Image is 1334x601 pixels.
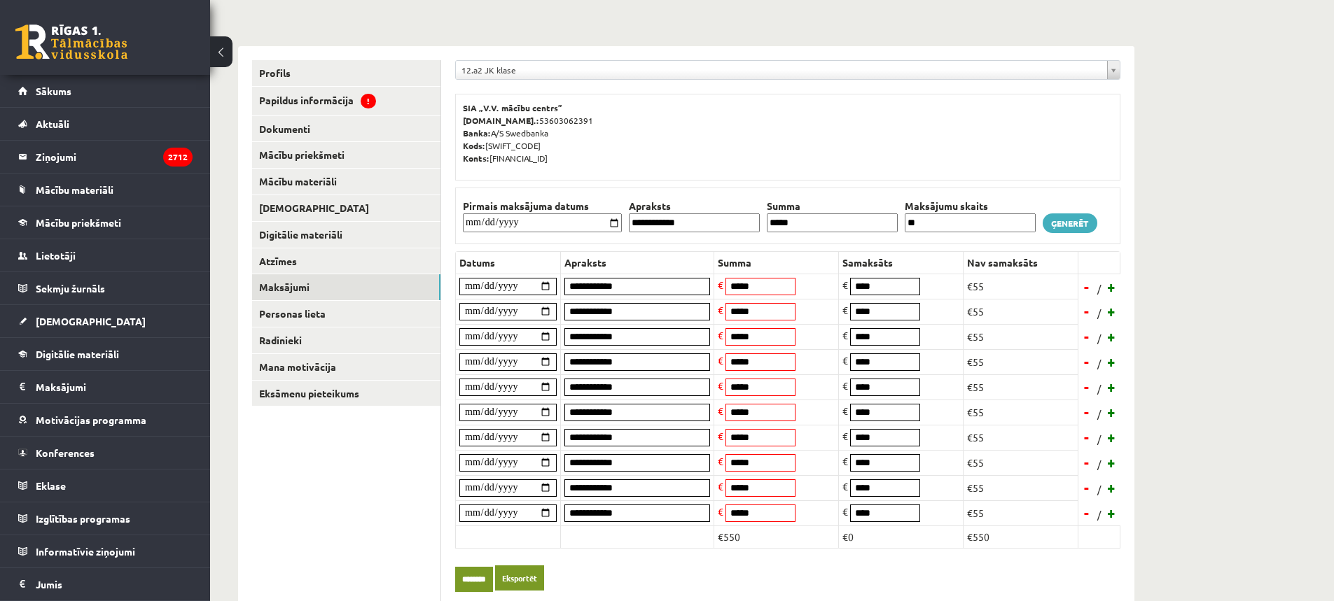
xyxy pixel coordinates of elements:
a: + [1105,452,1119,473]
span: € [718,354,723,367]
a: Eksāmenu pieteikums [252,381,440,406]
span: € [718,404,723,417]
a: Motivācijas programma [18,404,193,436]
a: Ziņojumi2712 [18,141,193,173]
a: Eklase [18,469,193,502]
span: / [1096,281,1103,296]
b: Kods: [463,140,485,151]
a: Digitālie materiāli [252,222,440,248]
a: Rīgas 1. Tālmācības vidusskola [15,24,127,59]
legend: Maksājumi [36,371,193,403]
th: Samaksāts [839,251,964,274]
span: Sekmju žurnāls [36,282,105,295]
span: [DEMOGRAPHIC_DATA] [36,315,146,327]
a: Maksājumi [252,274,440,300]
span: € [718,329,723,341]
a: Izglītības programas [18,502,193,535]
legend: Ziņojumi [36,141,193,173]
a: Personas lieta [252,301,440,327]
span: / [1096,356,1103,371]
a: - [1080,326,1094,347]
span: € [718,455,723,467]
span: Sākums [36,85,71,97]
span: € [842,278,848,291]
a: Mācību priekšmeti [252,142,440,168]
td: €55 [964,450,1078,475]
a: - [1080,351,1094,372]
span: Lietotāji [36,249,76,262]
span: € [842,329,848,341]
a: Mācību materiāli [18,174,193,206]
b: SIA „V.V. mācību centrs” [463,102,563,113]
i: 2712 [163,148,193,167]
span: 12.a2 JK klase [461,61,1102,79]
a: Ģenerēt [1043,213,1097,233]
th: Summa [714,251,839,274]
a: Mācību materiāli [252,169,440,195]
td: €550 [964,525,1078,548]
a: [DEMOGRAPHIC_DATA] [18,305,193,337]
a: - [1080,376,1094,397]
span: Motivācijas programma [36,413,146,426]
a: Sākums [18,75,193,107]
span: / [1096,406,1103,421]
span: / [1096,507,1103,522]
span: € [842,379,848,392]
td: €550 [714,525,839,548]
td: €55 [964,475,1078,500]
a: + [1105,301,1119,322]
td: €55 [964,400,1078,425]
span: / [1096,432,1103,446]
a: Atzīmes [252,248,440,274]
span: Informatīvie ziņojumi [36,545,135,558]
td: €55 [964,500,1078,525]
td: €55 [964,324,1078,349]
span: € [718,379,723,392]
b: Konts: [463,153,489,164]
a: Dokumenti [252,116,440,142]
a: - [1080,477,1094,498]
a: - [1080,402,1094,423]
a: 12.a2 JK klase [456,61,1120,79]
p: 53603062391 A/S Swedbanka [SWIFT_CODE] [FINANCIAL_ID] [463,101,1113,164]
span: € [718,505,723,518]
span: € [842,480,848,493]
a: + [1105,477,1119,498]
span: ! [361,94,376,108]
span: € [842,455,848,467]
span: € [842,505,848,518]
span: / [1096,331,1103,346]
th: Maksājumu skaits [901,199,1039,213]
span: € [842,304,848,316]
span: Aktuāli [36,118,69,130]
b: Banka: [463,127,491,139]
span: € [842,354,848,367]
span: € [718,304,723,316]
a: + [1105,276,1119,297]
a: + [1105,427,1119,448]
th: Apraksts [625,199,763,213]
a: + [1105,326,1119,347]
a: Papildus informācija! [252,87,440,115]
a: - [1080,427,1094,448]
td: €55 [964,299,1078,324]
a: Profils [252,60,440,86]
span: / [1096,381,1103,396]
span: Eklase [36,479,66,492]
b: [DOMAIN_NAME].: [463,115,539,126]
span: € [842,430,848,442]
td: €55 [964,425,1078,450]
th: Summa [763,199,901,213]
span: / [1096,482,1103,497]
a: Sekmju žurnāls [18,272,193,304]
a: Informatīvie ziņojumi [18,535,193,567]
a: + [1105,502,1119,523]
span: € [718,278,723,291]
span: Mācību priekšmeti [36,216,121,229]
a: + [1105,402,1119,423]
a: Lietotāji [18,239,193,271]
a: [DEMOGRAPHIC_DATA] [252,195,440,221]
a: Eksportēt [495,565,544,591]
span: Izglītības programas [36,512,130,525]
td: €55 [964,349,1078,374]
